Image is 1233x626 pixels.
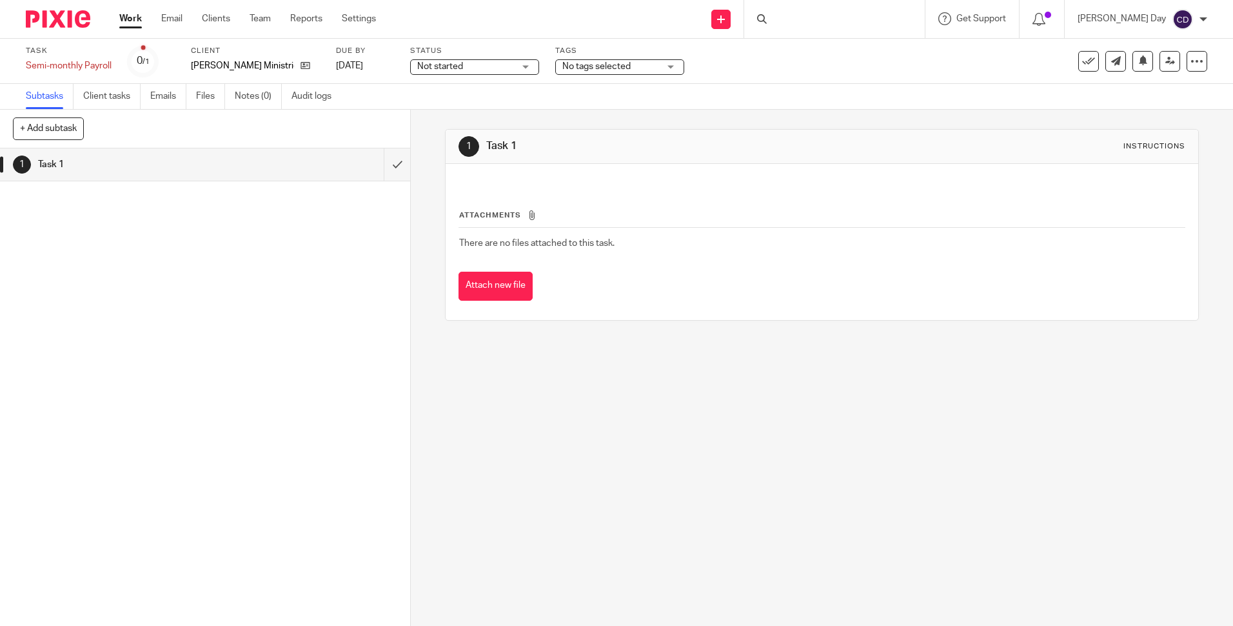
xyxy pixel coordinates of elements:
div: Mark as done [384,148,410,181]
div: 1 [13,156,31,174]
button: + Add subtask [13,117,84,139]
a: Team [250,12,271,25]
button: Snooze task [1132,51,1153,72]
a: Reassign task [1159,51,1180,72]
a: Emails [150,84,186,109]
button: Attach new file [459,272,533,301]
label: Due by [336,46,394,56]
label: Status [410,46,539,56]
label: Task [26,46,112,56]
i: Open client page [301,61,310,70]
div: 1 [459,136,479,157]
a: Settings [342,12,376,25]
a: Client tasks [83,84,141,109]
a: Reports [290,12,322,25]
h1: Task 1 [486,139,849,153]
div: Semi-monthly Payroll [26,59,112,72]
a: Work [119,12,142,25]
a: Clients [202,12,230,25]
h1: Task 1 [38,155,260,174]
img: Pixie [26,10,90,28]
small: /1 [143,58,150,65]
a: Subtasks [26,84,74,109]
p: [PERSON_NAME] Ministries [191,59,294,72]
a: Files [196,84,225,109]
p: [PERSON_NAME] Day [1078,12,1166,25]
div: Instructions [1123,141,1185,152]
span: No tags selected [562,62,631,71]
a: Send new email to Jeni Lynn Ministries [1105,51,1126,72]
a: Email [161,12,182,25]
label: Client [191,46,320,56]
img: svg%3E [1172,9,1193,30]
span: There are no files attached to this task. [459,239,615,248]
div: 0 [137,54,150,68]
span: Get Support [956,14,1006,23]
span: Not started [417,62,463,71]
span: Jeni Lynn Ministries [191,59,294,72]
a: Notes (0) [235,84,282,109]
span: Attachments [459,212,521,219]
a: Audit logs [291,84,341,109]
label: Tags [555,46,684,56]
span: [DATE] [336,61,363,70]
